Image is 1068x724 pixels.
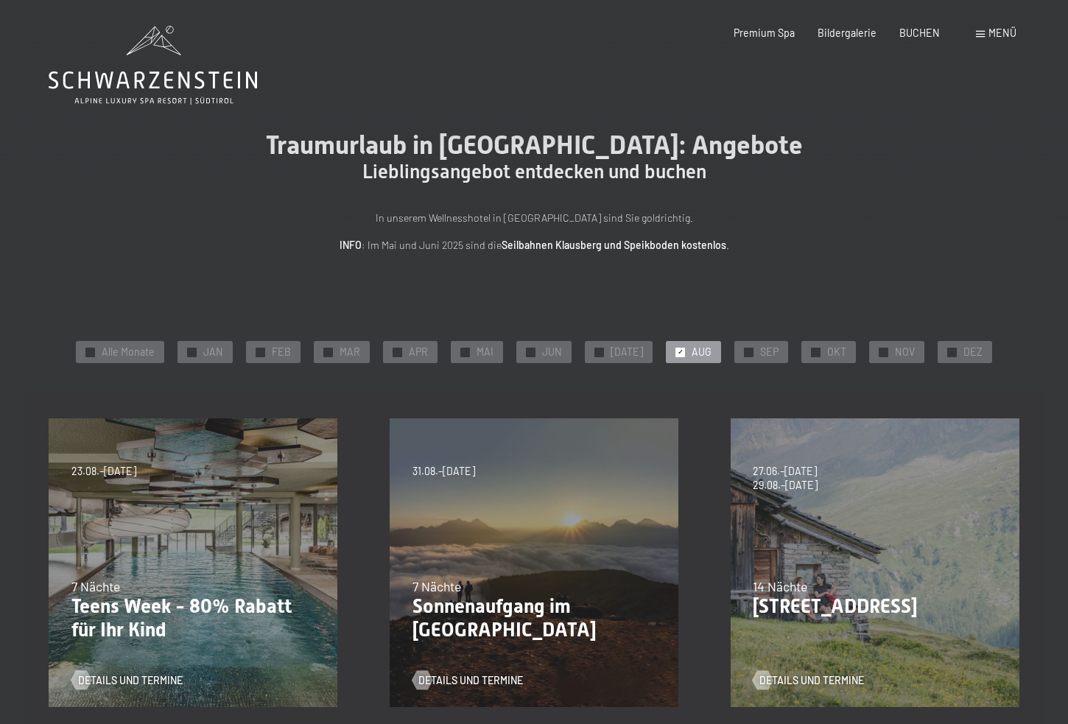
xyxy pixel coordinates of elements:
[477,345,493,359] span: MAI
[340,239,362,251] strong: INFO
[409,345,428,359] span: APR
[899,27,940,39] a: BUCHEN
[949,348,955,356] span: ✓
[412,578,461,594] span: 7 Nächte
[88,348,94,356] span: ✓
[412,595,656,642] p: Sonnenaufgang im [GEOGRAPHIC_DATA]
[963,345,983,359] span: DEZ
[189,348,195,356] span: ✓
[827,345,846,359] span: OKT
[880,348,886,356] span: ✓
[692,345,712,359] span: AUG
[272,345,291,359] span: FEB
[988,27,1016,39] span: Menü
[753,464,818,479] span: 27.06.–[DATE]
[745,348,751,356] span: ✓
[678,348,684,356] span: ✓
[759,673,864,688] span: Details und Termine
[597,348,602,356] span: ✓
[542,345,562,359] span: JUN
[502,239,726,251] strong: Seilbahnen Klausberg und Speikboden kostenlos
[611,345,643,359] span: [DATE]
[102,345,155,359] span: Alle Monate
[412,673,524,688] a: Details und Termine
[71,673,183,688] a: Details und Termine
[78,673,183,688] span: Details und Termine
[463,348,468,356] span: ✓
[395,348,401,356] span: ✓
[753,673,864,688] a: Details und Termine
[210,210,858,227] p: In unserem Wellnesshotel in [GEOGRAPHIC_DATA] sind Sie goldrichtig.
[753,478,818,493] span: 29.08.–[DATE]
[812,348,818,356] span: ✓
[753,595,997,619] p: [STREET_ADDRESS]
[326,348,331,356] span: ✓
[340,345,360,359] span: MAR
[753,578,807,594] span: 14 Nächte
[71,464,136,479] span: 23.08.–[DATE]
[258,348,264,356] span: ✓
[734,27,795,39] a: Premium Spa
[528,348,534,356] span: ✓
[71,595,315,642] p: Teens Week - 80% Rabatt für Ihr Kind
[203,345,223,359] span: JAN
[210,237,858,254] p: : Im Mai und Juni 2025 sind die .
[362,161,706,183] span: Lieblingsangebot entdecken und buchen
[412,464,475,479] span: 31.08.–[DATE]
[760,345,779,359] span: SEP
[71,578,120,594] span: 7 Nächte
[895,345,915,359] span: NOV
[266,130,803,160] span: Traumurlaub in [GEOGRAPHIC_DATA]: Angebote
[818,27,876,39] a: Bildergalerie
[418,673,523,688] span: Details und Termine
